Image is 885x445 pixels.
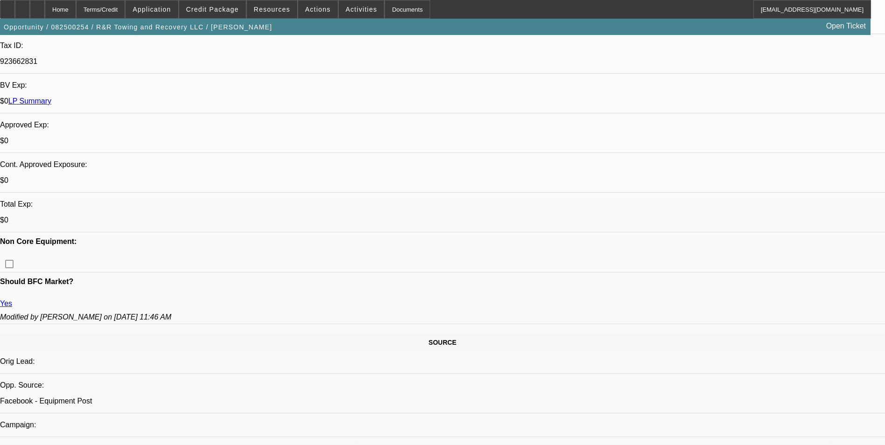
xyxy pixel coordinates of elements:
span: Opportunity / 082500254 / R&R Towing and Recovery LLC / [PERSON_NAME] [4,23,272,31]
span: Resources [254,6,290,13]
a: Open Ticket [822,18,870,34]
button: Application [125,0,178,18]
span: Activities [346,6,377,13]
span: Credit Package [186,6,239,13]
span: Application [132,6,171,13]
button: Resources [247,0,297,18]
button: Actions [298,0,338,18]
span: SOURCE [429,339,457,346]
a: LP Summary [8,97,51,105]
span: Actions [305,6,331,13]
button: Activities [339,0,384,18]
button: Credit Package [179,0,246,18]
